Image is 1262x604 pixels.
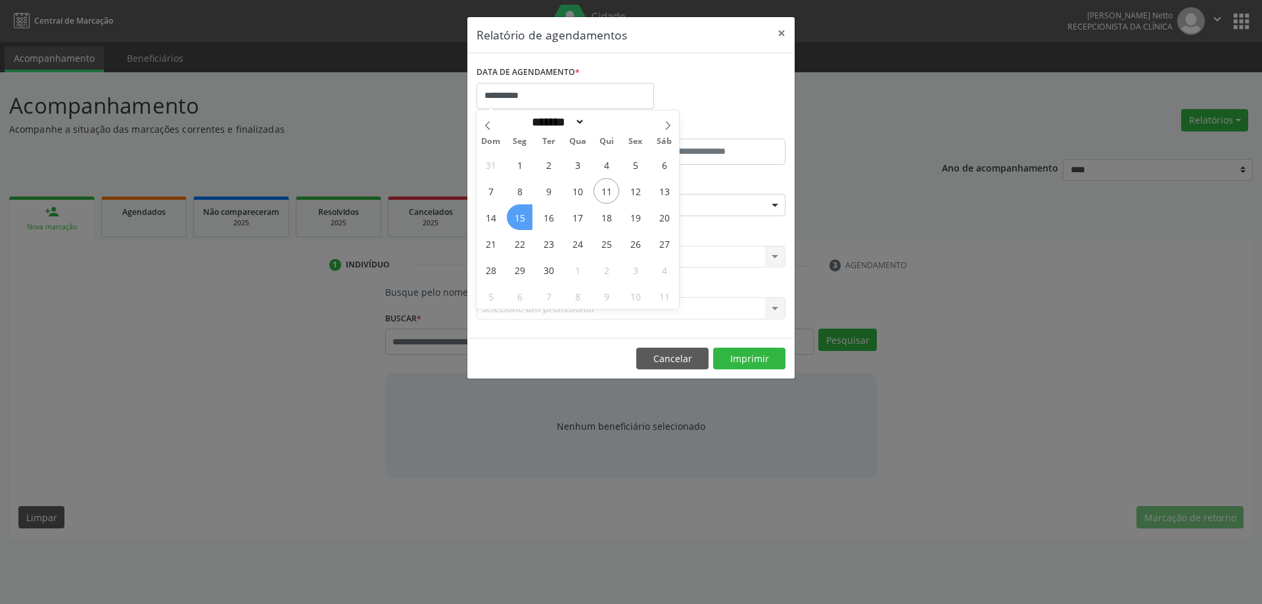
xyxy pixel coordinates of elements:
span: Setembro 22, 2025 [507,231,532,256]
span: Qui [592,137,621,146]
span: Setembro 3, 2025 [565,152,590,177]
span: Setembro 6, 2025 [651,152,677,177]
span: Setembro 26, 2025 [622,231,648,256]
span: Setembro 5, 2025 [622,152,648,177]
h5: Relatório de agendamentos [477,26,627,43]
span: Outubro 8, 2025 [565,283,590,309]
span: Setembro 12, 2025 [622,178,648,204]
button: Imprimir [713,348,785,370]
span: Setembro 21, 2025 [478,231,503,256]
span: Sex [621,137,650,146]
span: Setembro 7, 2025 [478,178,503,204]
span: Seg [505,137,534,146]
span: Agosto 31, 2025 [478,152,503,177]
span: Outubro 10, 2025 [622,283,648,309]
span: Setembro 28, 2025 [478,257,503,283]
span: Setembro 23, 2025 [536,231,561,256]
span: Setembro 30, 2025 [536,257,561,283]
span: Setembro 24, 2025 [565,231,590,256]
input: Year [585,115,628,129]
span: Setembro 29, 2025 [507,257,532,283]
span: Setembro 10, 2025 [565,178,590,204]
span: Qua [563,137,592,146]
span: Outubro 6, 2025 [507,283,532,309]
button: Close [768,17,795,49]
span: Sáb [650,137,679,146]
span: Setembro 11, 2025 [594,178,619,204]
span: Setembro 17, 2025 [565,204,590,230]
span: Setembro 14, 2025 [478,204,503,230]
span: Setembro 18, 2025 [594,204,619,230]
span: Setembro 4, 2025 [594,152,619,177]
span: Setembro 19, 2025 [622,204,648,230]
span: Outubro 4, 2025 [651,257,677,283]
span: Ter [534,137,563,146]
span: Outubro 5, 2025 [478,283,503,309]
span: Outubro 7, 2025 [536,283,561,309]
span: Dom [477,137,505,146]
span: Setembro 16, 2025 [536,204,561,230]
span: Setembro 8, 2025 [507,178,532,204]
span: Setembro 9, 2025 [536,178,561,204]
span: Setembro 27, 2025 [651,231,677,256]
button: Cancelar [636,348,709,370]
span: Outubro 2, 2025 [594,257,619,283]
span: Outubro 9, 2025 [594,283,619,309]
span: Setembro 15, 2025 [507,204,532,230]
label: ATÉ [634,118,785,139]
span: Setembro 20, 2025 [651,204,677,230]
span: Setembro 25, 2025 [594,231,619,256]
label: DATA DE AGENDAMENTO [477,62,580,83]
span: Outubro 1, 2025 [565,257,590,283]
span: Setembro 2, 2025 [536,152,561,177]
span: Setembro 1, 2025 [507,152,532,177]
span: Outubro 11, 2025 [651,283,677,309]
span: Setembro 13, 2025 [651,178,677,204]
span: Outubro 3, 2025 [622,257,648,283]
select: Month [527,115,585,129]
